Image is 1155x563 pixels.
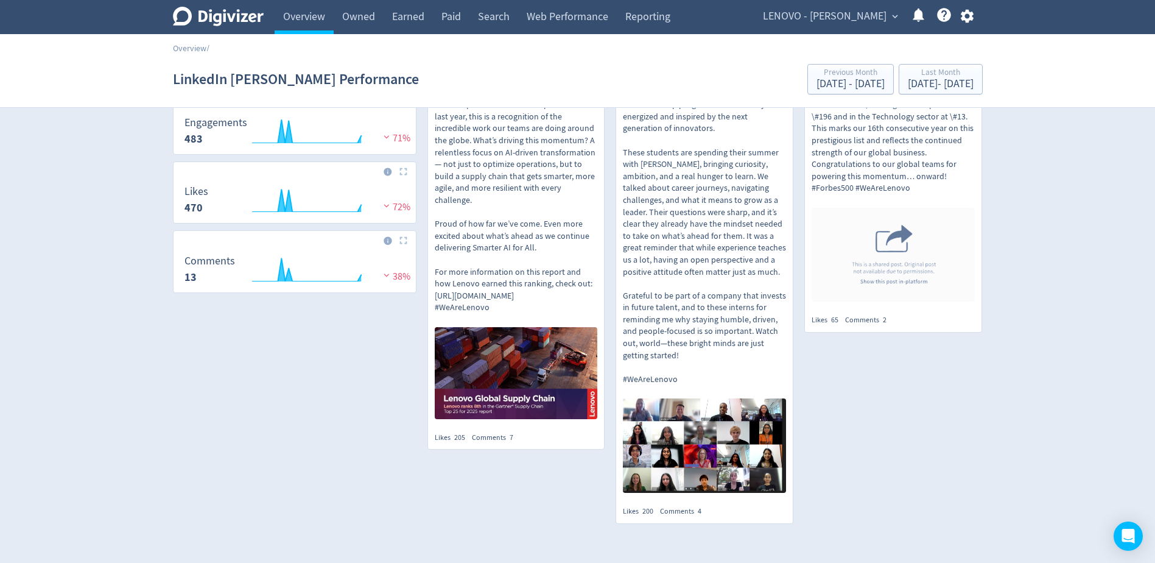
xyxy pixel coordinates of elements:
div: Likes [812,315,845,325]
div: Comments [472,433,520,443]
span: 4 [698,506,701,516]
svg: Engagements 483 [178,117,411,149]
span: / [206,43,209,54]
span: 205 [454,433,465,442]
span: 2 [883,315,886,325]
a: [PERSON_NAME]3:30 AM [DATE] AESTIn case you missed the big news… Lenovo has been ranked \#8 in Ga... [428,23,605,422]
div: Comments [845,315,893,325]
img: negative-performance.svg [381,271,393,280]
dt: Engagements [184,116,247,130]
dt: Comments [184,254,235,268]
span: expand_more [890,11,900,22]
div: Previous Month [816,68,885,79]
button: Last Month[DATE]- [DATE] [899,64,983,94]
p: It was a pleasure meeting with our current cohort of high school-aged interns in the NAF Internsh... [623,75,786,385]
div: Open Intercom Messenger [1114,522,1143,551]
p: In case you missed the big news… Lenovo has been ranked \#8 in Gartner’s Supply Chain Top 25 for ... [435,75,598,314]
a: Overview [173,43,206,54]
span: LENOVO - [PERSON_NAME] [763,7,886,26]
img: Placeholder [399,168,407,175]
img: https://media.cf.digivizer.com/images/linkedin-138952642-urn:li:share:7349075122047078401-071dd8c... [623,398,786,492]
img: negative-performance.svg [381,132,393,141]
svg: Likes 470 [178,186,411,218]
span: 38% [381,271,410,283]
strong: 13 [184,270,197,285]
dt: Likes [184,185,208,199]
img: negative-performance.svg [381,201,393,210]
div: [DATE] - [DATE] [908,79,974,90]
div: Likes [435,433,472,443]
span: 71% [381,132,410,144]
div: Last Month [908,68,974,79]
strong: 470 [184,200,203,215]
p: 📣 Proud moment for Lenovo! We’ve achieved our highest-ever ranking in the Forbes 500 List, rankin... [812,75,975,194]
div: [DATE] - [DATE] [816,79,885,90]
div: Likes [623,506,660,517]
span: 65 [831,315,838,325]
img: Placeholder [399,236,407,244]
svg: Comments 13 [178,255,411,288]
button: LENOVO - [PERSON_NAME] [759,7,901,26]
span: 200 [642,506,653,516]
img: Shared Post [812,208,975,302]
img: https://media.cf.digivizer.com/images/linkedin-138952642-urn:li:share:7348399523334955011-a9d4b73... [435,327,598,419]
span: 72% [381,201,410,213]
strong: 483 [184,132,203,146]
div: Comments [660,506,708,517]
a: [PERSON_NAME]12:15 AM [DATE] AESTIt was a pleasure meeting with our current cohort of high school... [616,23,793,497]
h1: LinkedIn [PERSON_NAME] Performance [173,60,419,99]
button: Previous Month[DATE] - [DATE] [807,64,894,94]
a: [PERSON_NAME]2:00 AM [DATE] AEST📣 Proud moment for Lenovo! We’ve achieved our highest-ever rankin... [805,23,981,305]
span: 7 [510,433,513,442]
